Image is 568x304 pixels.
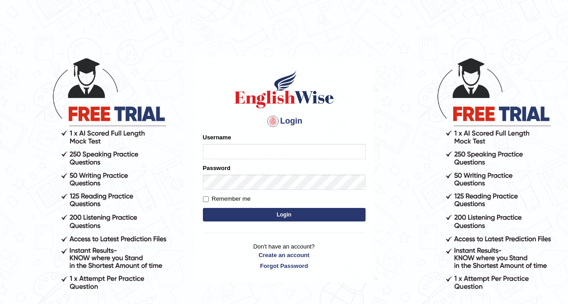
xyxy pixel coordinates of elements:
button: Login [203,208,366,221]
input: Remember me [203,196,209,202]
a: Create an account [203,251,366,259]
label: Remember me [203,194,251,203]
label: Password [203,164,230,172]
p: Don't have an account? [203,242,366,270]
a: Forgot Password [203,262,366,270]
img: Logo of English Wise sign in for intelligent practice with AI [233,69,336,110]
h4: Login [203,114,366,129]
label: Username [203,133,231,142]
